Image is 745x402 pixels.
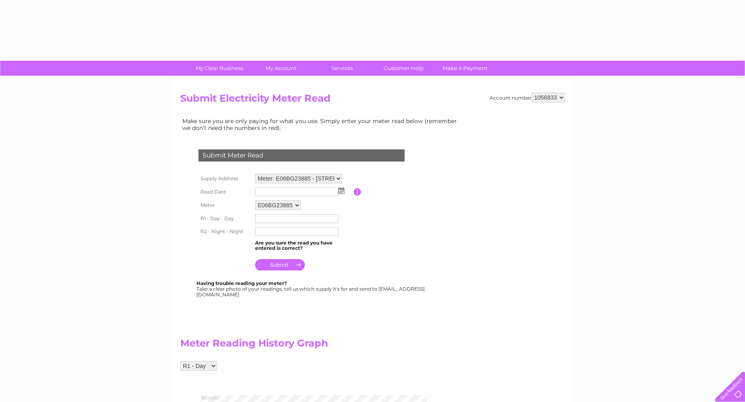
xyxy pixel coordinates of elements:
a: Services [309,61,376,76]
div: Submit Meter Read [198,149,405,162]
td: Are you sure the read you have entered is correct? [253,238,354,253]
th: Supply Address [196,172,253,185]
img: ... [338,187,344,194]
div: Account number [490,93,565,102]
input: Submit [255,259,305,270]
input: Information [354,188,361,196]
a: My Account [247,61,314,76]
td: Make sure you are only paying for what you use. Simply enter your meter read below (remember we d... [180,116,463,133]
a: Customer Help [370,61,437,76]
h2: Meter Reading History Graph [180,338,463,353]
h2: Submit Electricity Meter Read [180,93,565,108]
a: Make A Payment [432,61,498,76]
th: Meter [196,198,253,212]
th: R1 - Day - Day [196,212,253,225]
b: Having trouble reading your meter? [196,280,287,286]
th: R2 - Night - Night [196,225,253,238]
div: Take a clear photo of your readings, tell us which supply it's for and send to [EMAIL_ADDRESS][DO... [196,281,426,297]
th: Read Date [196,185,253,198]
a: My Clear Business [186,61,253,76]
